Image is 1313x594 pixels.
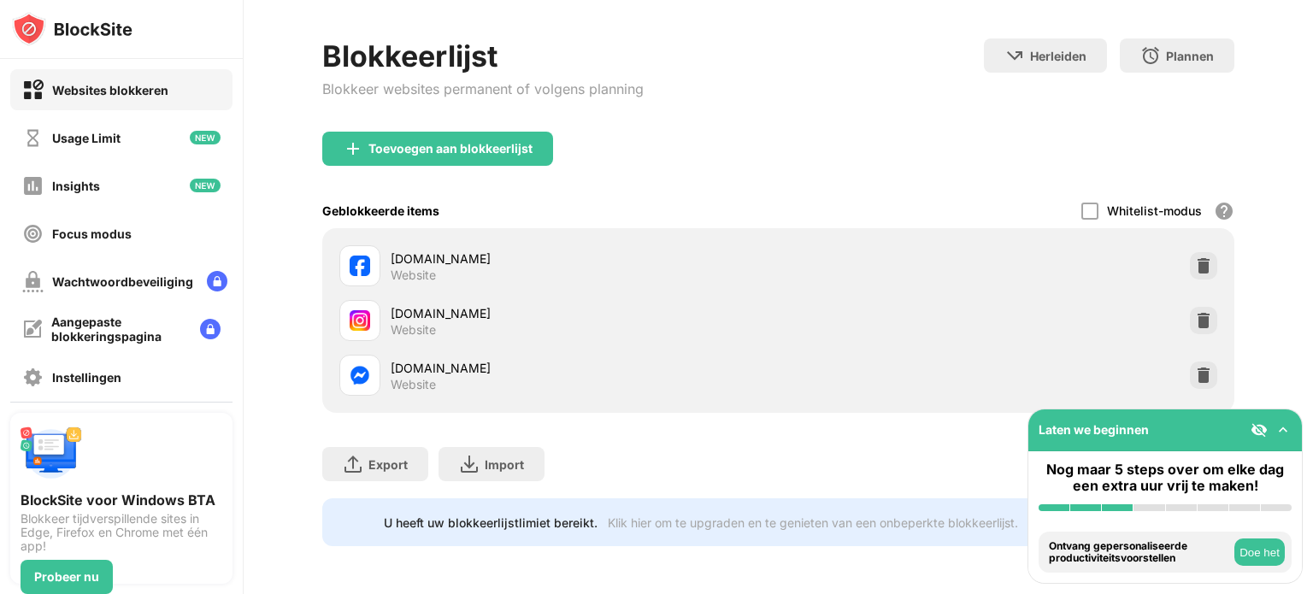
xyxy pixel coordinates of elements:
[52,179,100,193] div: Insights
[52,274,193,289] div: Wachtwoordbeveiliging
[22,319,43,339] img: customize-block-page-off.svg
[391,250,778,268] div: [DOMAIN_NAME]
[391,377,436,392] div: Website
[391,322,436,338] div: Website
[22,79,44,101] img: block-on.svg
[52,226,132,241] div: Focus modus
[1251,421,1268,438] img: eye-not-visible.svg
[190,179,221,192] img: new-icon.svg
[1107,203,1202,218] div: Whitelist-modus
[1039,422,1149,437] div: Laten we beginnen
[368,457,408,472] div: Export
[207,271,227,291] img: lock-menu.svg
[34,570,99,584] div: Probeer nu
[350,310,370,331] img: favicons
[391,268,436,283] div: Website
[485,457,524,472] div: Import
[1234,538,1285,566] button: Doe het
[22,367,44,388] img: settings-off.svg
[22,223,44,244] img: focus-off.svg
[52,83,168,97] div: Websites blokkeren
[350,365,370,385] img: favicons
[22,127,44,149] img: time-usage-off.svg
[322,203,439,218] div: Geblokkeerde items
[21,512,222,553] div: Blokkeer tijdverspillende sites in Edge, Firefox en Chrome met één app!
[322,80,644,97] div: Blokkeer websites permanent of volgens planning
[322,38,644,74] div: Blokkeerlijst
[1049,540,1230,565] div: Ontvang gepersonaliseerde productiviteitsvoorstellen
[52,131,121,145] div: Usage Limit
[21,423,82,485] img: push-desktop.svg
[51,315,186,344] div: Aangepaste blokkeringspagina
[1275,421,1292,438] img: omni-setup-toggle.svg
[1166,49,1214,63] div: Plannen
[391,304,778,322] div: [DOMAIN_NAME]
[190,131,221,144] img: new-icon.svg
[350,256,370,276] img: favicons
[1030,49,1086,63] div: Herleiden
[608,515,1018,530] div: Klik hier om te upgraden en te genieten van een onbeperkte blokkeerlijst.
[200,319,221,339] img: lock-menu.svg
[52,370,121,385] div: Instellingen
[22,175,44,197] img: insights-off.svg
[384,515,598,530] div: U heeft uw blokkeerlijstlimiet bereikt.
[368,142,533,156] div: Toevoegen aan blokkeerlijst
[1039,462,1292,494] div: Nog maar 5 steps over om elke dag een extra uur vrij te maken!
[21,491,222,509] div: BlockSite voor Windows BTA
[22,271,44,292] img: password-protection-off.svg
[391,359,778,377] div: [DOMAIN_NAME]
[12,12,132,46] img: logo-blocksite.svg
